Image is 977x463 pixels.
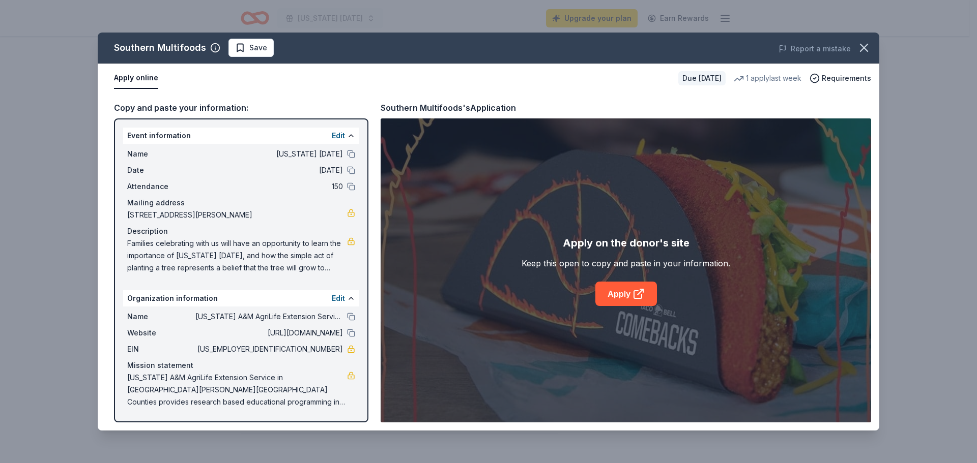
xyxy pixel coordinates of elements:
div: 1 apply last week [734,72,801,84]
button: Save [228,39,274,57]
div: Due [DATE] [678,71,726,85]
span: [US_STATE] A&M AgriLife Extension Service - [GEOGRAPHIC_DATA]/[GEOGRAPHIC_DATA] [195,311,343,323]
div: Southern Multifoods's Application [381,101,516,114]
span: Save [249,42,267,54]
button: Report a mistake [779,43,851,55]
button: Requirements [810,72,871,84]
span: Attendance [127,180,195,193]
div: Event information [123,128,359,144]
div: Mailing address [127,197,355,209]
span: [DATE] [195,164,343,176]
div: Mission statement [127,359,355,372]
span: Website [127,327,195,339]
span: [STREET_ADDRESS][PERSON_NAME] [127,209,347,221]
span: [URL][DOMAIN_NAME] [195,327,343,339]
div: Description [127,225,355,237]
span: Name [127,311,195,323]
div: Organization information [123,290,359,306]
span: Families celebrating with us will have an opportunity to learn the importance of [US_STATE] [DATE... [127,237,347,274]
button: Edit [332,292,345,304]
span: [US_STATE] A&M AgriLife Extension Service in [GEOGRAPHIC_DATA][PERSON_NAME][GEOGRAPHIC_DATA] Coun... [127,372,347,408]
div: Apply on the donor's site [563,235,689,251]
div: Keep this open to copy and paste in your information. [522,257,730,269]
span: EIN [127,343,195,355]
span: Name [127,148,195,160]
span: 150 [195,180,343,193]
div: Copy and paste your information: [114,101,368,114]
div: Southern Multifoods [114,40,206,56]
button: Edit [332,130,345,142]
span: [US_STATE] [DATE] [195,148,343,160]
button: Apply online [114,68,158,89]
span: Requirements [822,72,871,84]
a: Apply [595,282,657,306]
span: Date [127,164,195,176]
span: [US_EMPLOYER_IDENTIFICATION_NUMBER] [195,343,343,355]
